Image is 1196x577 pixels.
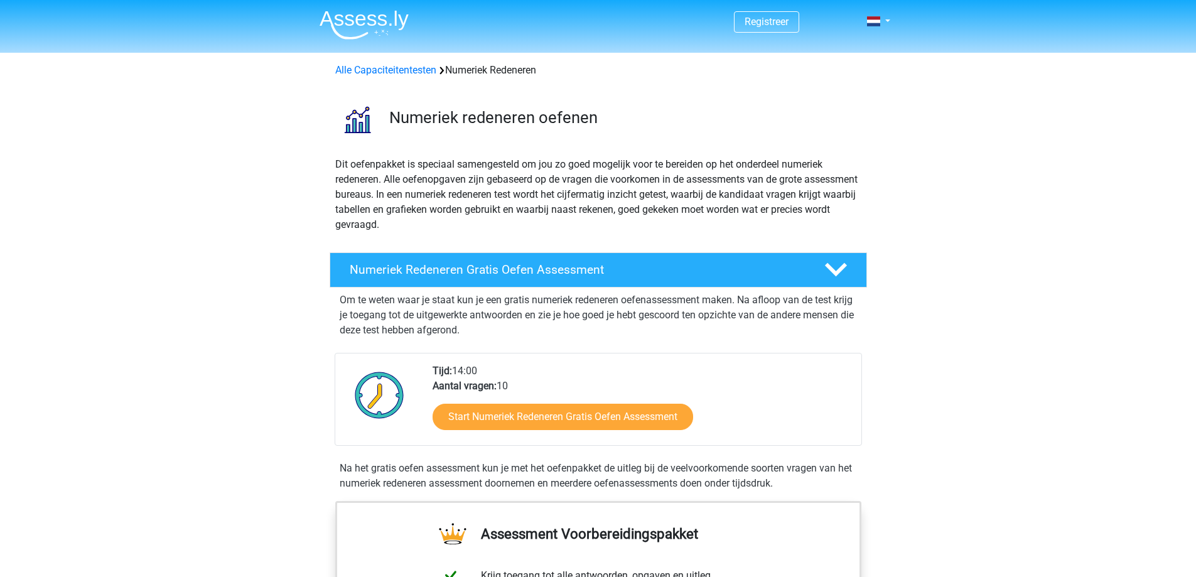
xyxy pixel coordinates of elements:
p: Om te weten waar je staat kun je een gratis numeriek redeneren oefenassessment maken. Na afloop v... [340,293,857,338]
h4: Numeriek Redeneren Gratis Oefen Assessment [350,262,804,277]
div: 14:00 10 [423,364,861,445]
a: Registreer [745,16,789,28]
p: Dit oefenpakket is speciaal samengesteld om jou zo goed mogelijk voor te bereiden op het onderdee... [335,157,861,232]
div: Na het gratis oefen assessment kun je met het oefenpakket de uitleg bij de veelvoorkomende soorte... [335,461,862,491]
h3: Numeriek redeneren oefenen [389,108,857,127]
img: Klok [348,364,411,426]
a: Numeriek Redeneren Gratis Oefen Assessment [325,252,872,288]
img: Assessly [320,10,409,40]
b: Aantal vragen: [433,380,497,392]
a: Start Numeriek Redeneren Gratis Oefen Assessment [433,404,693,430]
div: Numeriek Redeneren [330,63,866,78]
a: Alle Capaciteitentesten [335,64,436,76]
img: numeriek redeneren [330,93,384,146]
b: Tijd: [433,365,452,377]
